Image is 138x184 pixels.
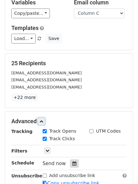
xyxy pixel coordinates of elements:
[11,78,82,82] small: [EMAIL_ADDRESS][DOMAIN_NAME]
[96,128,121,135] label: UTM Codes
[11,34,36,43] a: Load...
[11,118,127,125] h5: Advanced
[11,173,42,178] strong: Unsubscribe
[11,25,39,31] a: Templates
[43,161,66,166] span: Send now
[49,135,75,142] label: Track Clicks
[11,9,50,18] a: Copy/paste...
[49,172,95,179] label: Add unsubscribe link
[11,148,27,153] strong: Filters
[106,154,138,184] iframe: Chat Widget
[11,94,38,101] a: +22 more
[11,71,82,75] small: [EMAIL_ADDRESS][DOMAIN_NAME]
[11,129,33,134] strong: Tracking
[11,85,82,89] small: [EMAIL_ADDRESS][DOMAIN_NAME]
[49,128,76,135] label: Track Opens
[11,60,127,67] h5: 25 Recipients
[45,34,62,43] button: Save
[11,160,34,165] strong: Schedule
